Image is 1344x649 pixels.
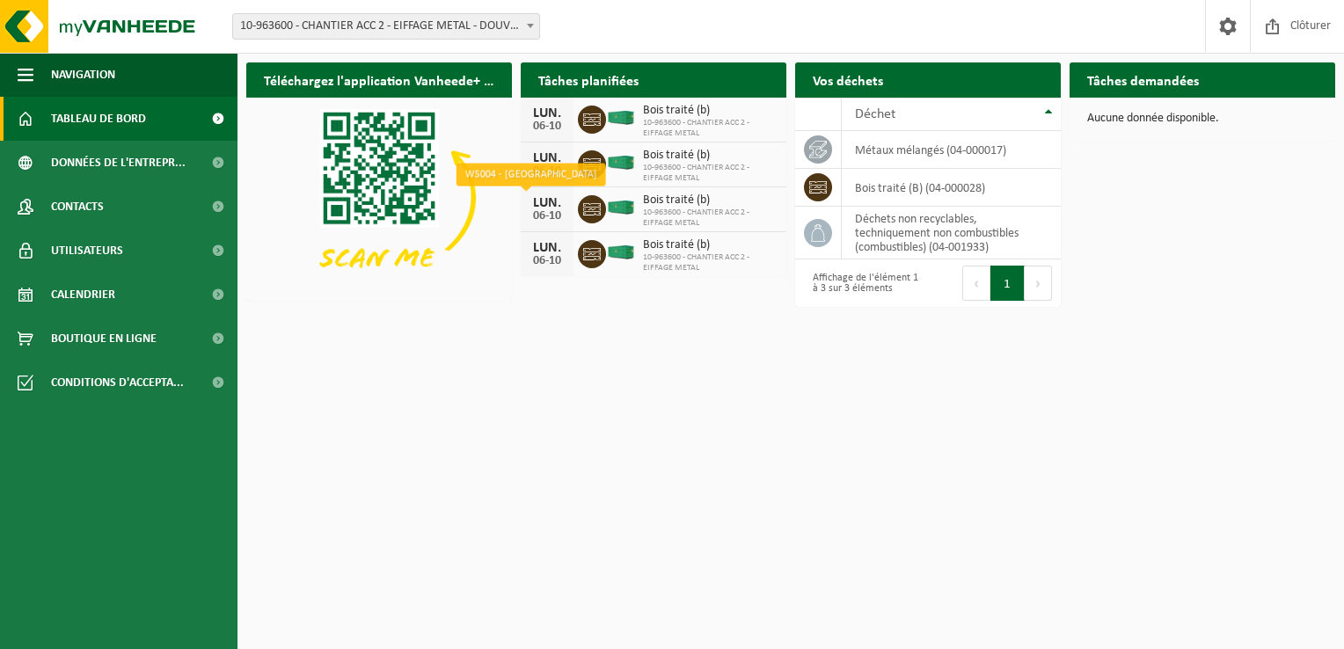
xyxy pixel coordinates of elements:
[530,120,565,133] div: 06-10
[606,110,636,126] img: HK-XC-40-GN-00
[606,155,636,171] img: HK-XC-40-GN-00
[643,118,778,139] span: 10-963600 - CHANTIER ACC 2 - EIFFAGE METAL
[643,252,778,273] span: 10-963600 - CHANTIER ACC 2 - EIFFAGE METAL
[246,62,512,97] h2: Téléchargez l'application Vanheede+ maintenant!
[51,141,186,185] span: Données de l'entrepr...
[643,238,778,252] span: Bois traité (b)
[530,151,565,165] div: LUN.
[530,241,565,255] div: LUN.
[990,266,1025,301] button: 1
[232,13,540,40] span: 10-963600 - CHANTIER ACC 2 - EIFFAGE METAL - DOUVRIN
[51,53,115,97] span: Navigation
[51,185,104,229] span: Contacts
[606,244,636,260] img: HK-XC-40-GN-00
[9,610,294,649] iframe: chat widget
[233,14,539,39] span: 10-963600 - CHANTIER ACC 2 - EIFFAGE METAL - DOUVRIN
[842,131,1061,169] td: métaux mélangés (04-000017)
[51,273,115,317] span: Calendrier
[530,210,565,222] div: 06-10
[1025,266,1052,301] button: Next
[643,149,778,163] span: Bois traité (b)
[643,193,778,208] span: Bois traité (b)
[855,107,895,121] span: Déchet
[1070,62,1216,97] h2: Tâches demandées
[530,196,565,210] div: LUN.
[804,264,919,303] div: Affichage de l'élément 1 à 3 sur 3 éléments
[643,208,778,229] span: 10-963600 - CHANTIER ACC 2 - EIFFAGE METAL
[246,98,512,297] img: Download de VHEPlus App
[51,361,184,405] span: Conditions d'accepta...
[51,229,123,273] span: Utilisateurs
[643,104,778,118] span: Bois traité (b)
[962,266,990,301] button: Previous
[643,163,778,184] span: 10-963600 - CHANTIER ACC 2 - EIFFAGE METAL
[842,207,1061,259] td: déchets non recyclables, techniquement non combustibles (combustibles) (04-001933)
[521,62,656,97] h2: Tâches planifiées
[530,255,565,267] div: 06-10
[842,169,1061,207] td: bois traité (B) (04-000028)
[1087,113,1318,125] p: Aucune donnée disponible.
[530,165,565,178] div: 06-10
[795,62,901,97] h2: Vos déchets
[51,97,146,141] span: Tableau de bord
[530,106,565,120] div: LUN.
[606,200,636,215] img: HK-XC-40-GN-00
[51,317,157,361] span: Boutique en ligne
